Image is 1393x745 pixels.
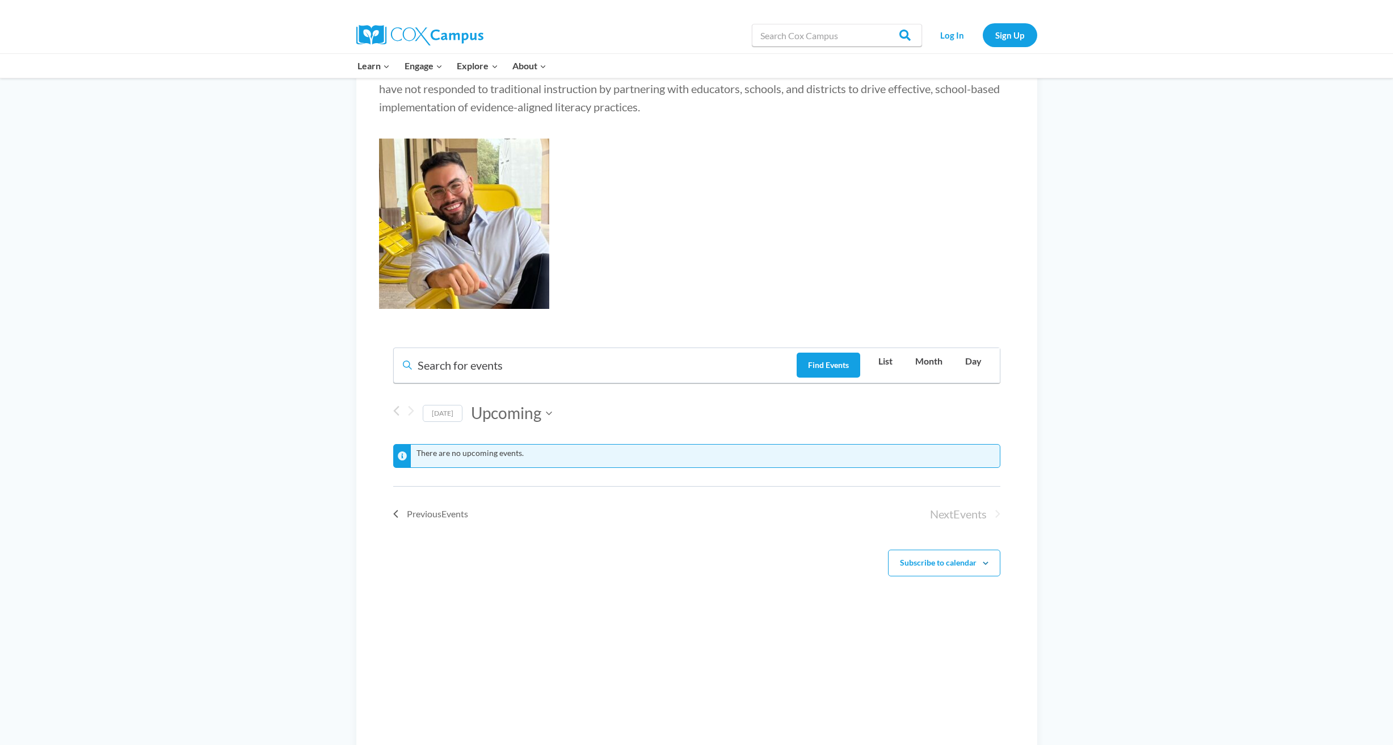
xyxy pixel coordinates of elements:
[965,354,982,369] span: Day
[356,25,483,45] img: Cox Campus
[878,354,893,369] span: List
[928,23,977,47] a: Log In
[393,505,468,523] a: Previous Events
[450,54,506,78] button: Child menu of Explore
[983,23,1037,47] a: Sign Up
[407,507,468,521] span: Previous
[752,24,922,47] input: Search Cox Campus
[408,405,414,416] button: Next Events
[928,23,1037,47] nav: Secondary Navigation
[954,348,993,374] a: Day
[797,353,860,378] button: Find Events
[351,54,554,78] nav: Primary Navigation
[394,353,797,382] input: Enter Keyword. Search for events by Keyword.
[867,348,904,374] a: List
[471,402,552,425] button: Click to toggle datepicker
[904,348,954,374] a: Month
[471,402,541,425] span: Upcoming
[416,447,524,459] li: There are no upcoming events.
[423,405,462,422] a: Click to select today's date
[393,405,399,416] a: Previous Events
[900,558,977,567] button: Subscribe to calendar
[351,54,398,78] button: Child menu of Learn
[915,354,942,369] span: Month
[505,54,554,78] button: Child menu of About
[441,508,468,519] span: Events
[397,54,450,78] button: Child menu of Engage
